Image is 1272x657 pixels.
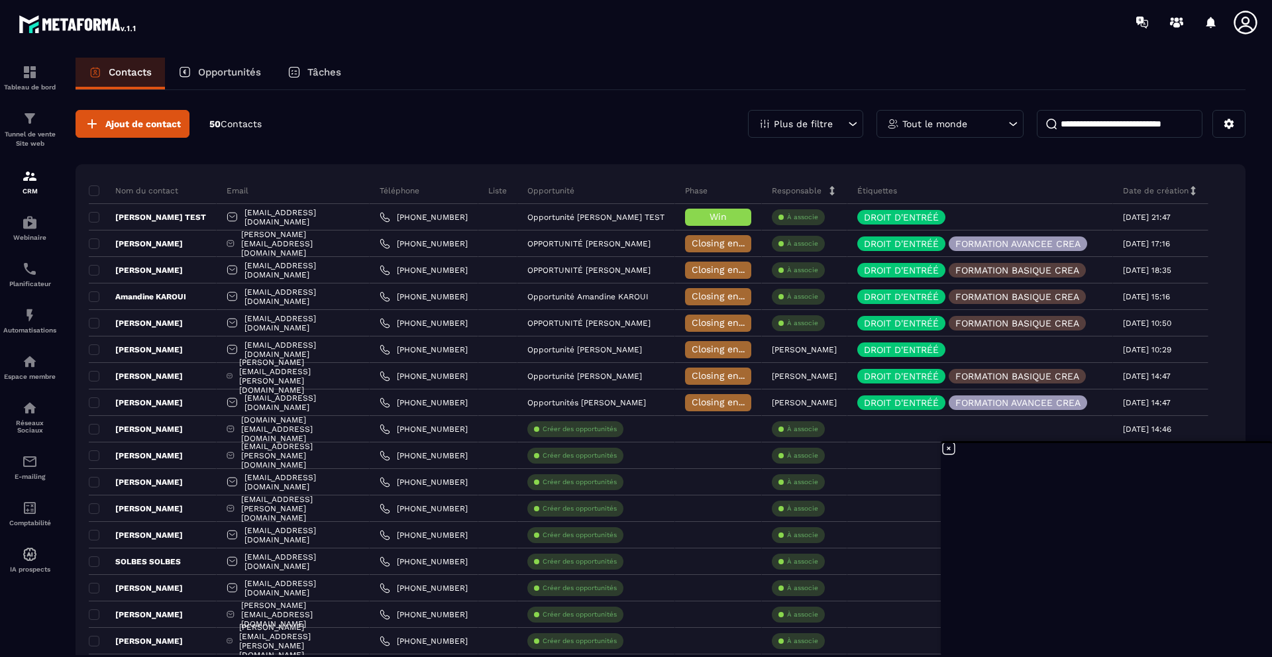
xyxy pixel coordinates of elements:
p: Opportunités [198,66,261,78]
p: FORMATION BASIQUE CREA [955,372,1079,381]
p: Contacts [109,66,152,78]
img: formation [22,168,38,184]
p: [PERSON_NAME] [89,609,183,620]
a: [PHONE_NUMBER] [380,238,468,249]
a: emailemailE-mailing [3,444,56,490]
p: Phase [685,185,708,196]
p: Opportunité Amandine KAROUI [527,292,649,301]
a: [PHONE_NUMBER] [380,265,468,276]
p: [DATE] 10:29 [1123,345,1171,354]
img: accountant [22,500,38,516]
p: [DATE] 14:46 [1123,425,1171,434]
p: [DATE] 17:16 [1123,239,1170,248]
p: À associe [787,266,818,275]
a: [PHONE_NUMBER] [380,477,468,487]
p: [PERSON_NAME] [772,398,837,407]
a: [PHONE_NUMBER] [380,371,468,381]
p: Opportunité [PERSON_NAME] [527,345,642,354]
p: [PERSON_NAME] [89,583,183,593]
p: [DATE] 10:50 [1123,319,1171,328]
a: Contacts [76,58,165,89]
a: formationformationCRM [3,158,56,205]
img: formation [22,111,38,126]
p: OPPORTUNITÉ [PERSON_NAME] [527,266,651,275]
p: [PERSON_NAME] [89,371,183,381]
p: À associe [787,292,818,301]
a: [PHONE_NUMBER] [380,503,468,514]
p: [DATE] 14:47 [1123,398,1171,407]
a: automationsautomationsEspace membre [3,344,56,390]
p: Liste [488,185,507,196]
p: Comptabilité [3,519,56,527]
p: DROIT D'ENTRÉÉ [864,398,939,407]
img: formation [22,64,38,80]
p: Créer des opportunités [543,425,617,434]
a: [PHONE_NUMBER] [380,450,468,461]
p: [PERSON_NAME] [772,372,837,381]
p: À associe [787,319,818,328]
p: À associe [787,504,818,513]
p: Espace membre [3,373,56,380]
span: Closing en cours [692,291,767,301]
img: automations [22,307,38,323]
a: [PHONE_NUMBER] [380,556,468,567]
img: scheduler [22,261,38,277]
a: formationformationTableau de bord [3,54,56,101]
a: schedulerschedulerPlanificateur [3,251,56,297]
span: Closing en cours [692,344,767,354]
p: Tout le monde [902,119,967,128]
p: [PERSON_NAME] [89,397,183,408]
p: DROIT D'ENTRÉÉ [864,345,939,354]
a: [PHONE_NUMBER] [380,318,468,328]
p: 50 [209,118,262,130]
a: [PHONE_NUMBER] [380,397,468,408]
p: DROIT D'ENTRÉÉ [864,213,939,222]
p: [DATE] 18:35 [1123,266,1171,275]
p: E-mailing [3,473,56,480]
a: [PHONE_NUMBER] [380,583,468,593]
span: Closing en cours [692,264,767,275]
p: À associe [787,557,818,566]
p: [PERSON_NAME] [89,450,183,461]
p: [PERSON_NAME] TEST [89,212,206,223]
p: [PERSON_NAME] [89,238,183,249]
a: [PHONE_NUMBER] [380,344,468,355]
p: À associe [787,239,818,248]
p: Téléphone [380,185,419,196]
button: Ajout de contact [76,110,189,138]
p: DROIT D'ENTRÉÉ [864,319,939,328]
p: [PERSON_NAME] [89,344,183,355]
p: Nom du contact [89,185,178,196]
p: Créer des opportunités [543,451,617,460]
p: DROIT D'ENTRÉÉ [864,292,939,301]
p: Email [227,185,248,196]
p: CRM [3,187,56,195]
img: automations [22,215,38,230]
p: Plus de filtre [774,119,833,128]
p: OPPORTUNITÉ [PERSON_NAME] [527,239,651,248]
p: Créer des opportunités [543,557,617,566]
p: DROIT D'ENTRÉÉ [864,266,939,275]
p: Amandine KAROUI [89,291,186,302]
a: [PHONE_NUMBER] [380,609,468,620]
span: Closing en cours [692,370,767,381]
p: FORMATION AVANCEE CREA [955,398,1081,407]
a: [PHONE_NUMBER] [380,424,468,434]
img: automations [22,546,38,562]
p: Opportunité [PERSON_NAME] TEST [527,213,664,222]
p: [PERSON_NAME] [772,345,837,354]
p: [PERSON_NAME] [89,530,183,540]
p: Réseaux Sociaux [3,419,56,434]
p: [DATE] 15:16 [1123,292,1170,301]
span: Closing en cours [692,317,767,328]
a: formationformationTunnel de vente Site web [3,101,56,158]
p: Tunnel de vente Site web [3,130,56,148]
p: DROIT D'ENTRÉÉ [864,239,939,248]
p: À associe [787,213,818,222]
p: [DATE] 21:47 [1123,213,1171,222]
img: automations [22,354,38,370]
a: automationsautomationsAutomatisations [3,297,56,344]
p: À associe [787,451,818,460]
img: logo [19,12,138,36]
p: [PERSON_NAME] [89,318,183,328]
